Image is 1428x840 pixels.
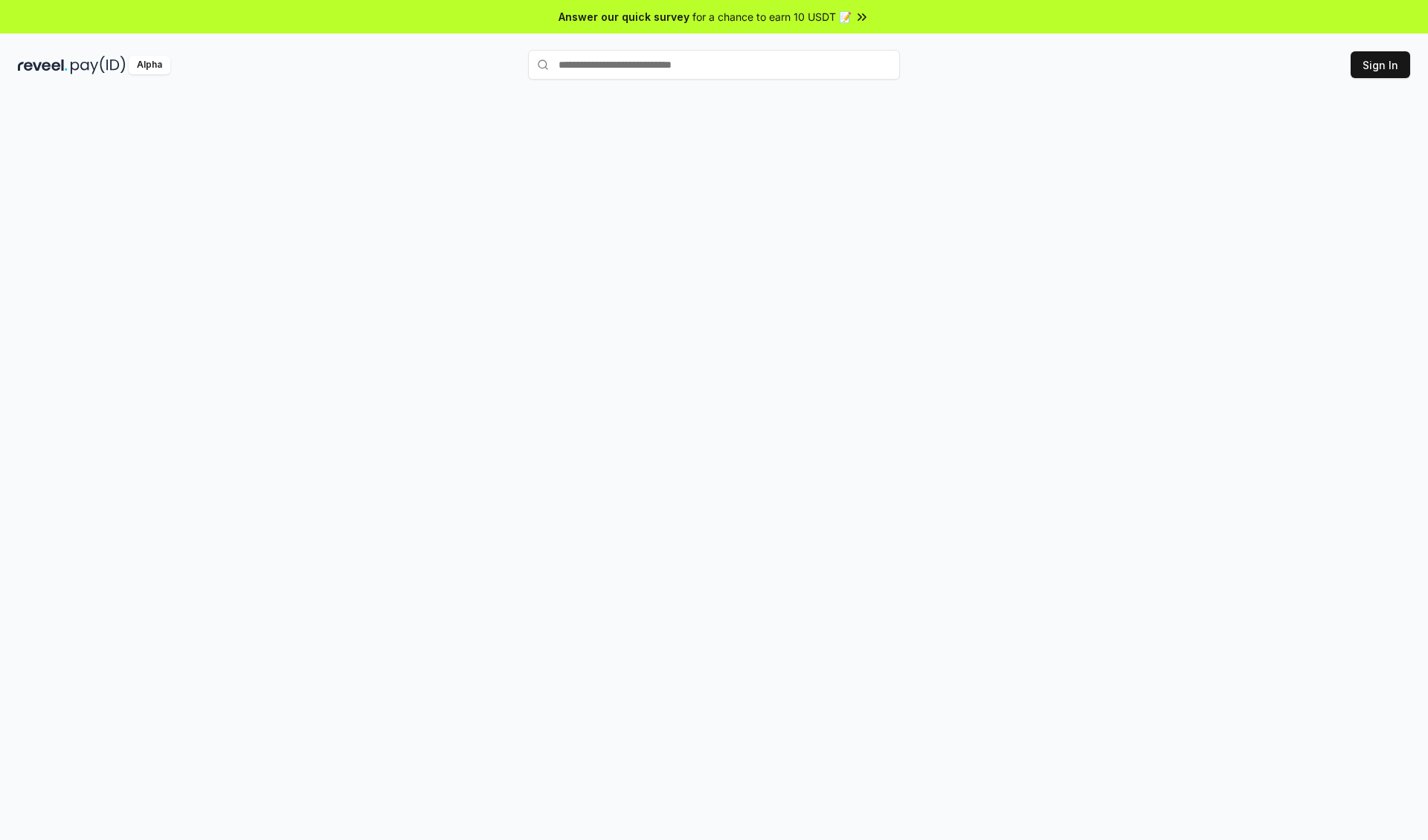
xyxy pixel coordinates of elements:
span: Answer our quick survey [559,9,689,25]
img: pay_id [71,56,126,74]
button: Sign In [1351,51,1410,78]
span: for a chance to earn 10 USDT 📝 [692,9,852,25]
img: reveel_dark [18,56,68,74]
div: Alpha [129,56,170,74]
